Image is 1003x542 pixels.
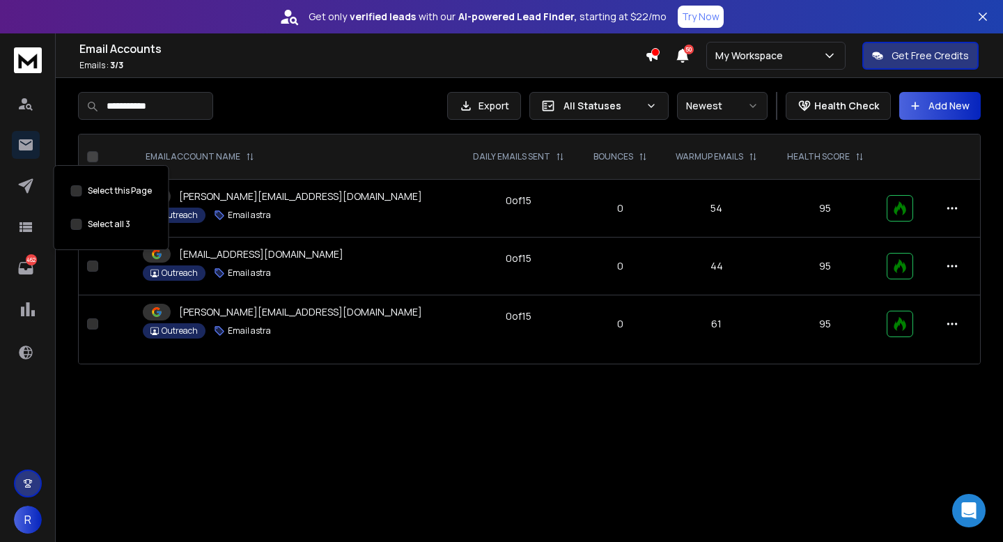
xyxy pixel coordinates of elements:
[563,99,640,113] p: All Statuses
[228,268,271,279] p: Email astra
[682,10,720,24] p: Try Now
[661,238,772,295] td: 44
[79,60,645,71] p: Emails :
[684,45,694,54] span: 50
[12,254,40,282] a: 462
[772,180,878,238] td: 95
[787,151,850,162] p: HEALTH SCORE
[26,254,37,265] p: 462
[228,325,271,336] p: Email astra
[892,49,969,63] p: Get Free Credits
[179,305,422,319] p: [PERSON_NAME][EMAIL_ADDRESS][DOMAIN_NAME]
[814,99,879,113] p: Health Check
[88,185,152,196] label: Select this Page
[772,238,878,295] td: 95
[676,151,743,162] p: WARMUP EMAILS
[110,59,123,71] span: 3 / 3
[952,494,986,527] div: Open Intercom Messenger
[715,49,788,63] p: My Workspace
[350,10,416,24] strong: verified leads
[458,10,577,24] strong: AI-powered Lead Finder,
[162,325,198,336] p: Outreach
[228,210,271,221] p: Email astra
[447,92,521,120] button: Export
[473,151,550,162] p: DAILY EMAILS SENT
[506,309,531,323] div: 0 of 15
[179,189,422,203] p: [PERSON_NAME][EMAIL_ADDRESS][DOMAIN_NAME]
[88,219,130,230] label: Select all 3
[506,251,531,265] div: 0 of 15
[179,247,343,261] p: [EMAIL_ADDRESS][DOMAIN_NAME]
[899,92,981,120] button: Add New
[506,194,531,208] div: 0 of 15
[162,268,198,279] p: Outreach
[862,42,979,70] button: Get Free Credits
[772,295,878,353] td: 95
[309,10,667,24] p: Get only with our starting at $22/mo
[14,506,42,534] button: R
[162,210,198,221] p: Outreach
[661,295,772,353] td: 61
[588,259,653,273] p: 0
[588,201,653,215] p: 0
[593,151,633,162] p: BOUNCES
[678,6,724,28] button: Try Now
[79,40,645,57] h1: Email Accounts
[146,151,254,162] div: EMAIL ACCOUNT NAME
[786,92,891,120] button: Health Check
[661,180,772,238] td: 54
[677,92,768,120] button: Newest
[14,47,42,73] img: logo
[588,317,653,331] p: 0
